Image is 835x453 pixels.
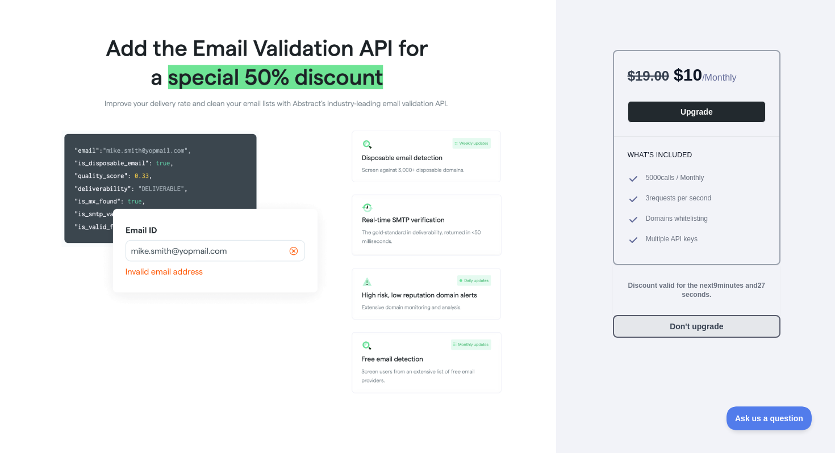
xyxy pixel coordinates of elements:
[646,194,711,205] span: 3 requests per second
[613,315,780,338] button: Don't upgrade
[628,68,669,83] span: $ 19.00
[674,65,702,84] span: $ 10
[646,214,708,225] span: Domains whitelisting
[628,150,766,160] h3: What's included
[628,282,765,299] strong: Discount valid for the next 9 minutes and 27 seconds.
[646,234,698,246] span: Multiple API keys
[628,101,766,123] button: Upgrade
[727,406,812,430] iframe: Toggle Customer Support
[55,27,502,395] img: Offer
[702,73,736,82] span: / Monthly
[646,173,704,184] span: 5000 calls / Monthly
